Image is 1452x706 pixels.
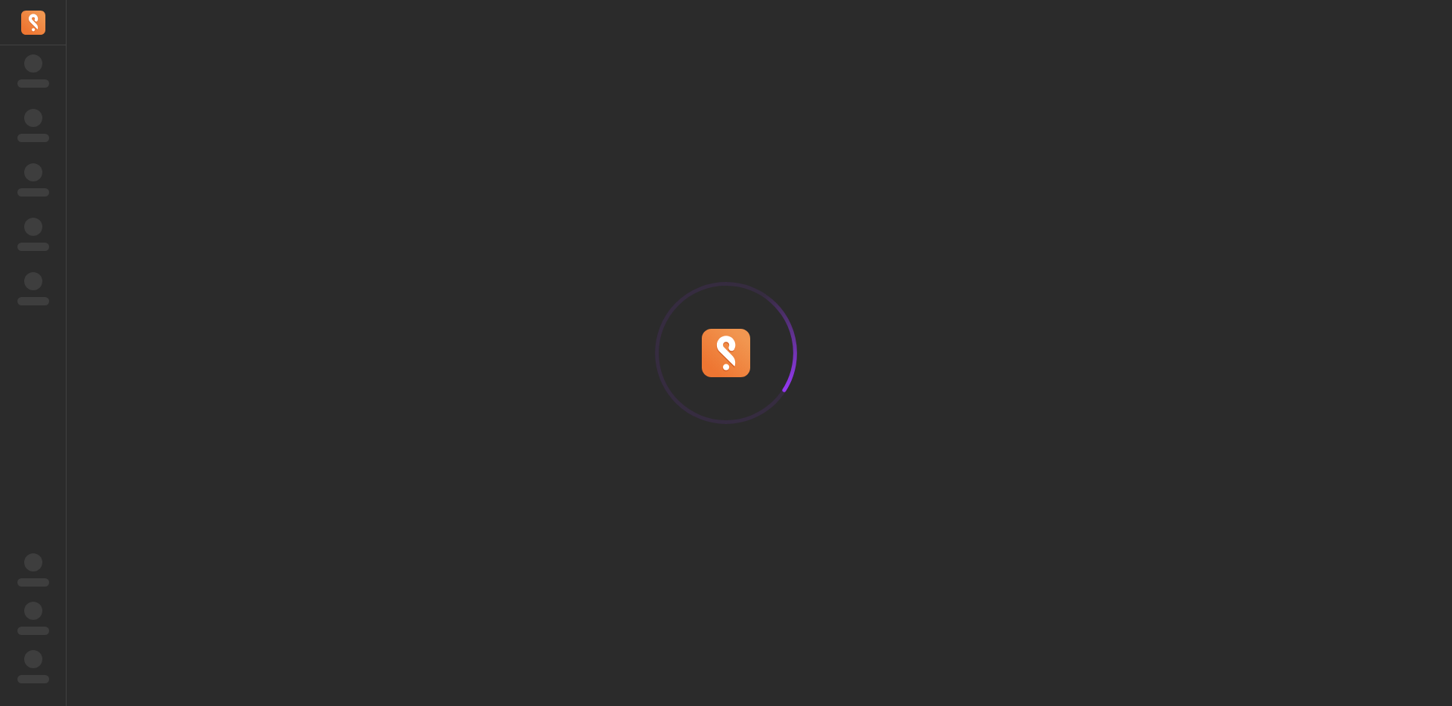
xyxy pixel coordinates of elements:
[24,272,42,290] span: ‌
[17,675,49,683] span: ‌
[17,134,49,142] span: ‌
[24,602,42,620] span: ‌
[17,297,49,305] span: ‌
[24,54,42,73] span: ‌
[17,578,49,587] span: ‌
[17,188,49,197] span: ‌
[24,109,42,127] span: ‌
[17,79,49,88] span: ‌
[17,627,49,635] span: ‌
[24,163,42,181] span: ‌
[24,553,42,571] span: ‌
[17,243,49,251] span: ‌
[24,218,42,236] span: ‌
[24,650,42,668] span: ‌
